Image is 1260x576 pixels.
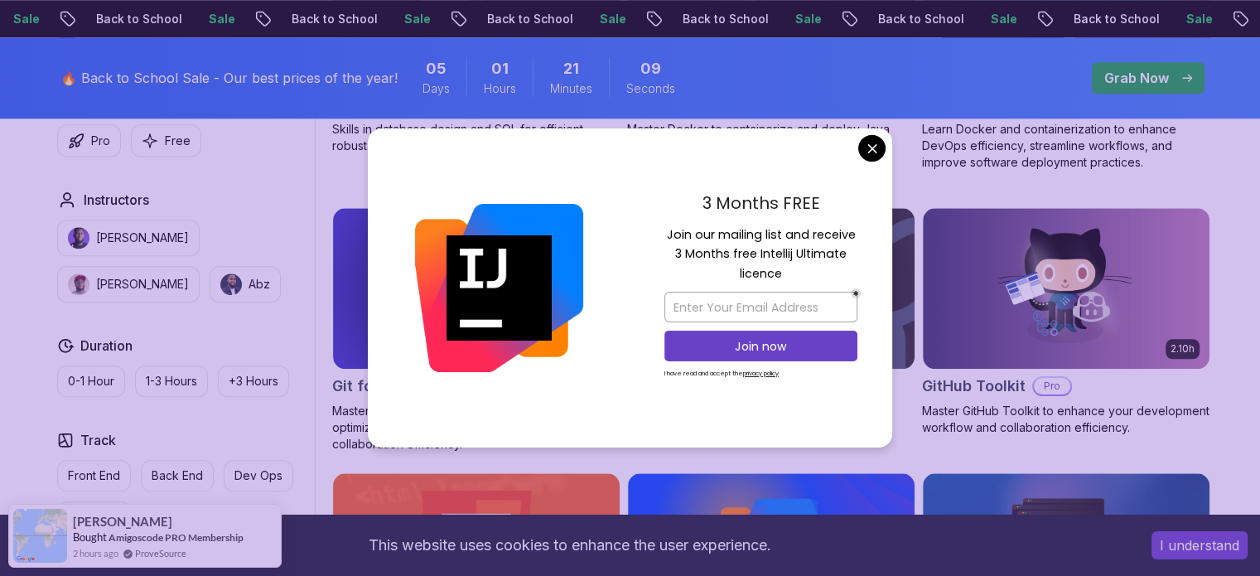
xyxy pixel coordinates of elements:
img: instructor img [68,227,89,249]
h2: Git for Professionals [332,375,483,398]
button: Front End [57,460,131,491]
p: Sale [309,11,362,27]
button: instructor img[PERSON_NAME] [57,266,200,303]
img: instructor img [68,273,89,295]
a: ProveSource [135,546,186,560]
a: GitHub Toolkit card2.10hGitHub ToolkitProMaster GitHub Toolkit to enhance your development workfl... [922,207,1210,436]
p: Master advanced Git and GitHub techniques to optimize your development workflow and collaboration... [332,403,620,453]
p: Abz [249,276,270,293]
p: Back to School [392,11,504,27]
span: Minutes [550,80,592,97]
button: instructor img[PERSON_NAME] [57,220,200,256]
span: 1 Hours [491,57,509,80]
h2: GitHub Toolkit [922,375,1026,398]
p: Back to School [978,11,1091,27]
span: Bought [73,530,107,544]
a: Amigoscode PRO Membership [109,531,244,544]
button: Accept cookies [1151,531,1248,559]
p: Sale [113,11,167,27]
span: Hours [484,80,516,97]
p: 🔥 Back to School Sale - Our best prices of the year! [60,68,398,88]
button: Free [131,124,201,157]
p: 0-1 Hour [68,373,114,390]
span: 9 Seconds [640,57,661,80]
span: 21 Minutes [563,57,579,80]
p: 1-3 Hours [146,373,197,390]
p: Grab Now [1104,68,1169,88]
p: Front End [68,467,120,484]
button: instructor imgAbz [210,266,281,303]
div: This website uses cookies to enhance the user experience. [12,527,1127,564]
span: Days [422,80,450,97]
img: provesource social proof notification image [13,509,67,563]
p: Free [165,133,191,149]
button: Dev Ops [224,460,293,491]
h2: Instructors [84,190,149,210]
p: [PERSON_NAME] [96,230,189,246]
p: Pro [91,133,110,149]
p: 2.10h [1171,342,1195,356]
p: Sale [896,11,949,27]
p: Sale [700,11,753,27]
button: Back End [141,460,214,491]
span: 2 hours ago [73,546,118,560]
p: [PERSON_NAME] [96,276,189,293]
button: 1-3 Hours [135,365,208,397]
span: [PERSON_NAME] [73,515,172,529]
p: +3 Hours [229,373,278,390]
p: Dev Ops [234,467,282,484]
p: Skills in database design and SQL for efficient, robust backend development [332,121,620,154]
p: Back End [152,467,203,484]
button: +3 Hours [218,365,289,397]
p: Back to School [587,11,700,27]
img: GitHub Toolkit card [923,208,1209,369]
button: 0-1 Hour [57,365,125,397]
a: Git for Professionals card10.13hGit for ProfessionalsProMaster advanced Git and GitHub techniques... [332,207,620,453]
button: Full Stack [57,501,131,533]
span: Seconds [626,80,675,97]
p: Back to School [196,11,309,27]
p: Master GitHub Toolkit to enhance your development workflow and collaboration efficiency. [922,403,1210,436]
p: Learn Docker and containerization to enhance DevOps efficiency, streamline workflows, and improve... [922,121,1210,171]
p: Master Docker to containerize and deploy Java applications efficiently. From basics to advanced J... [627,121,915,187]
h2: Duration [80,336,133,356]
p: Back to School [1,11,113,27]
img: Git for Professionals card [333,208,620,369]
p: Pro [1034,378,1070,394]
p: Sale [504,11,558,27]
p: Back to School [783,11,896,27]
p: Sale [1091,11,1144,27]
img: instructor img [220,273,242,295]
button: Pro [57,124,121,157]
h2: Track [80,430,116,450]
span: 5 Days [426,57,447,80]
